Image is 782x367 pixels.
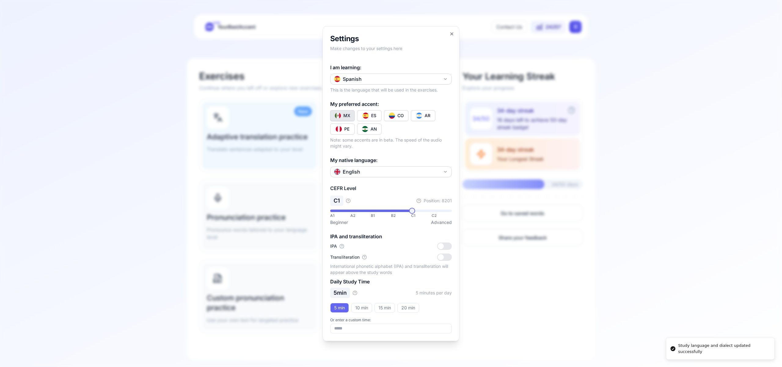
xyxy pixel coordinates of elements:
[344,126,349,132] div: PE
[343,113,350,119] div: MX
[371,126,377,132] div: AN
[330,254,360,260] span: Transliteration
[416,290,452,296] span: 5 minutes per day
[391,213,411,218] div: B2
[334,169,340,175] img: en
[397,113,404,119] div: CO
[330,243,337,249] span: IPA
[334,75,362,83] div: Spanish
[330,318,452,322] label: Or enter a custom time:
[330,213,350,218] div: A1
[330,45,452,52] p: Make changes to your settings here
[330,157,378,164] label: My native language:
[397,303,419,313] button: 20 min
[371,113,376,119] div: ES
[357,110,382,121] button: Toggle es-ES
[432,213,452,218] div: C2
[330,110,355,121] button: Toggle es-MX
[336,126,342,132] img: pe
[431,219,452,225] span: Advanced
[330,196,343,206] div: C1
[334,76,340,82] img: es
[330,185,452,192] h3: CEFR Level
[350,213,371,218] div: A2
[375,303,395,313] button: 15 min
[371,213,391,218] div: B1
[362,126,368,132] img: es-AN flag
[330,87,438,93] p: This is the language that will be used in the exercises.
[330,233,382,239] label: IPA and transliteration
[424,198,452,204] span: Position: 8201
[389,113,395,119] img: co
[330,137,452,149] p: Note: some accents are in beta. The speed of the audio might vary.
[330,34,452,44] h2: Settings
[330,288,350,298] div: 5 min
[411,213,431,218] div: C1
[357,124,382,135] button: Toggle es-AN
[335,113,341,119] img: mx
[330,64,361,71] label: I am learning:
[330,124,355,135] button: Toggle es-PE
[330,303,349,313] button: 5 min
[334,168,360,175] div: English
[425,113,430,119] div: AR
[384,110,408,121] button: Toggle es-CO
[330,101,379,107] label: My preferred accent:
[416,113,422,119] img: ar
[330,219,348,225] span: Beginner
[330,263,452,275] p: International phonetic alphabet (IPA) and transliteration will appear above the study words
[411,110,435,121] button: Toggle es-AR
[330,279,370,285] label: Daily Study Time
[351,303,372,313] button: 10 min
[363,113,369,119] img: es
